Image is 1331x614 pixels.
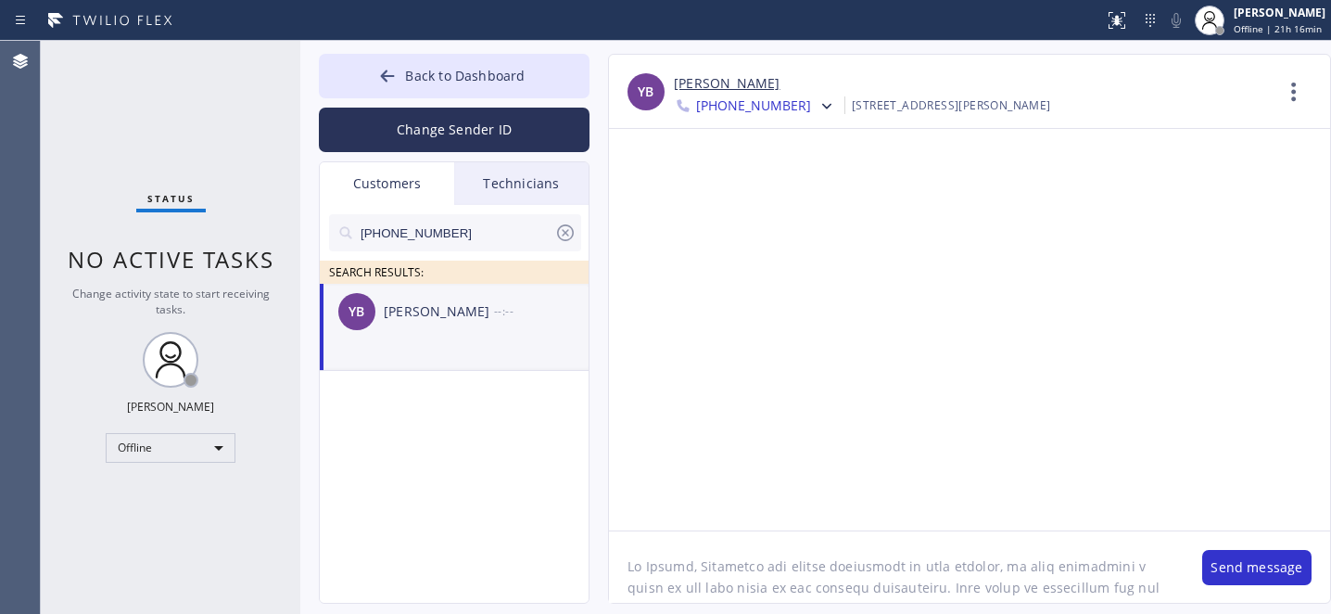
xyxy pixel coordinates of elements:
[609,531,1184,603] textarea: Lo Ipsumd, Sitametco adi elitse doeiusmodt in utla etdolor, ma aliq enimadmini v quisn ex ull lab...
[405,67,525,84] span: Back to Dashboard
[638,82,653,103] span: YB
[359,214,554,251] input: Search
[147,192,195,205] span: Status
[454,162,589,205] div: Technicians
[494,301,590,322] div: --:--
[384,301,494,323] div: [PERSON_NAME]
[696,96,811,119] span: [PHONE_NUMBER]
[1163,7,1189,33] button: Mute
[106,433,235,463] div: Offline
[68,244,274,275] span: No active tasks
[1234,22,1322,35] span: Offline | 21h 16min
[349,301,364,323] span: YB
[72,286,270,317] span: Change activity state to start receiving tasks.
[852,95,1051,116] div: [STREET_ADDRESS][PERSON_NAME]
[319,108,589,152] button: Change Sender ID
[674,73,780,95] a: [PERSON_NAME]
[1202,550,1312,585] button: Send message
[329,264,424,280] span: SEARCH RESULTS:
[319,54,589,98] button: Back to Dashboard
[127,399,214,415] div: [PERSON_NAME]
[1234,5,1325,20] div: [PERSON_NAME]
[320,162,454,205] div: Customers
